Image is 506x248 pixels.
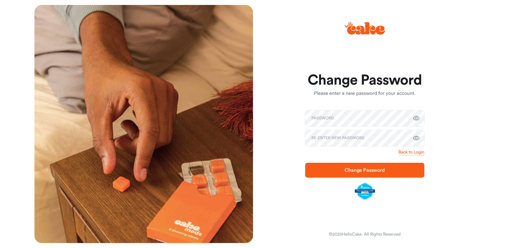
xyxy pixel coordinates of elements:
h1: Change Password [305,73,424,88]
img: legit-script-certified.png [355,183,375,200]
span: Change Password [345,168,385,173]
div: © 2025 HelloCake. All Rights Reserved [329,231,400,237]
a: Back to Login [398,149,424,155]
p: Please enter a new password for your account. [305,90,424,97]
button: Change Password [305,163,424,178]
